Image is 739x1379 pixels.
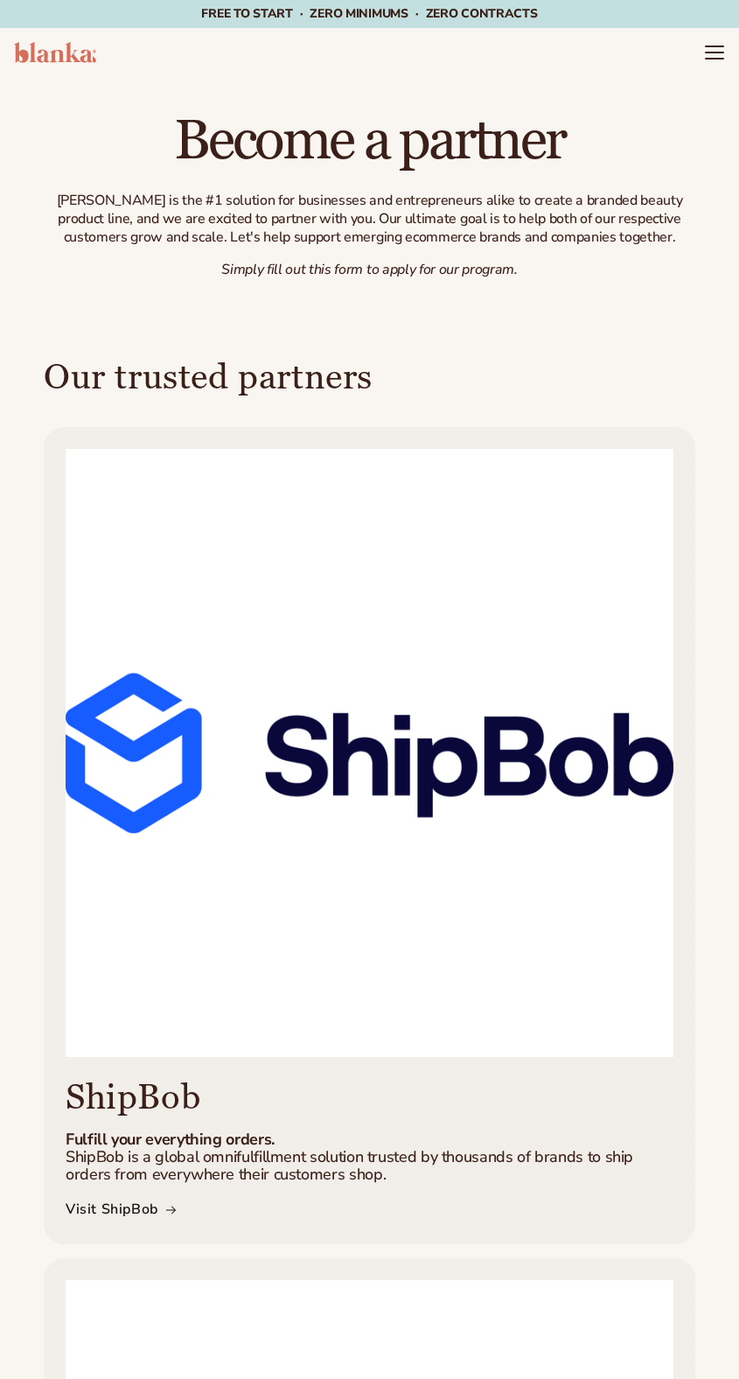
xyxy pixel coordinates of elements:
em: Simply fill out this form to apply for our program. [221,260,518,279]
img: logo [14,42,96,63]
a: Visit ShipBob [66,1197,176,1222]
p: ShipBob is a global omnifulfillment solution trusted by thousands of brands to ship orders from e... [66,1131,673,1183]
span: Free to start · ZERO minimums · ZERO contracts [201,5,537,22]
summary: Menu [704,42,725,63]
p: [PERSON_NAME] is the #1 solution for businesses and entrepreneurs alike to create a branded beaut... [49,192,690,246]
h3: ShipBob [66,1079,673,1117]
strong: Fulfill your everything orders. [66,1129,275,1150]
h1: Become a partner [49,112,690,171]
h2: Our trusted partners [44,355,373,401]
img: ShipBob x Blanka Beauty Tech collab partnership [66,449,673,1057]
